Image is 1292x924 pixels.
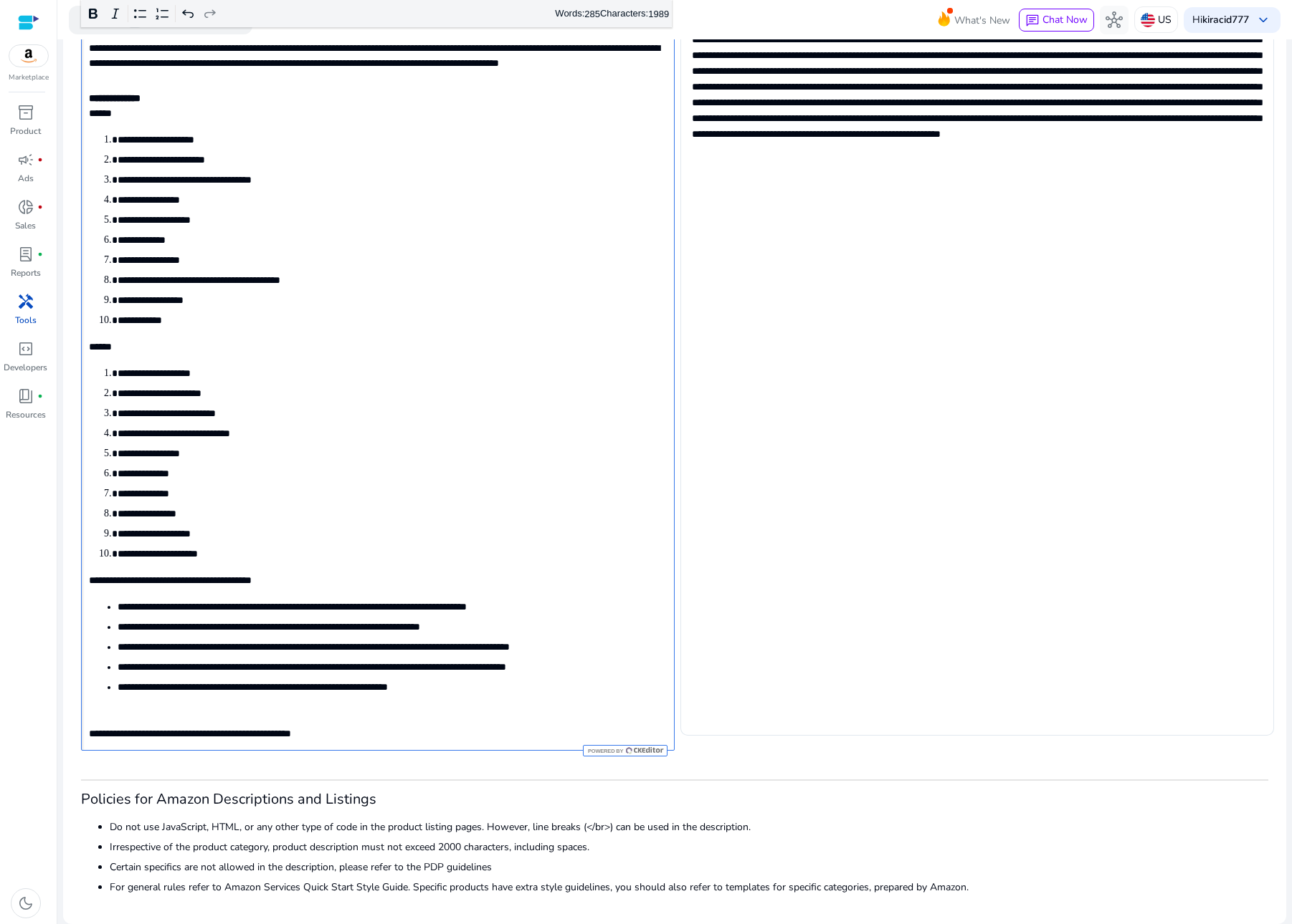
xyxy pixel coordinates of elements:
h3: Policies for Amazon Descriptions and Listings [81,791,1268,808]
span: Powered by [586,748,623,754]
p: Product [10,125,41,138]
span: hub [1106,11,1123,29]
p: US [1158,7,1172,32]
p: Hi [1192,15,1249,25]
span: campaign [17,151,34,168]
span: keyboard_arrow_down [1255,11,1272,29]
span: fiber_manual_record [37,204,43,210]
span: search [80,11,98,29]
li: For general rules refer to Amazon Services Quick Start Style Guide. Specific products have extra ... [110,880,1268,895]
li: Certain specifics are not allowed in the description, please refer to the PDP guidelines [110,860,1268,875]
li: Irrespective of the product category, product description must not exceed 2000 characters, includ... [110,839,1268,855]
span: dark_mode [17,895,34,912]
span: fiber_manual_record [37,393,43,399]
span: Chat Now [1042,13,1088,27]
p: Sales [15,219,36,232]
p: Reports [11,266,41,279]
span: code_blocks [17,340,34,357]
p: Marketplace [9,72,49,83]
span: lab_profile [17,246,34,263]
label: 1989 [648,8,669,19]
span: fiber_manual_record [37,251,43,257]
img: us.svg [1141,13,1155,27]
label: 285 [584,8,600,19]
span: book_4 [17,388,34,405]
span: inventory_2 [17,104,34,121]
span: What's New [954,8,1010,33]
p: Resources [6,408,46,421]
span: fiber_manual_record [37,157,43,163]
li: Do not use JavaScript, HTML, or any other type of code in the product listing pages. However, lin... [110,819,1268,834]
img: amazon.svg [9,45,48,67]
div: Words: Characters: [555,5,669,23]
span: handyman [17,293,34,310]
p: Ads [18,172,34,185]
span: donut_small [17,198,34,216]
p: Tools [15,314,37,327]
button: chatChat Now [1019,9,1094,32]
span: chat [1025,14,1040,28]
button: hub [1100,6,1129,34]
b: kiracid777 [1202,13,1249,27]
p: Developers [4,361,47,374]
